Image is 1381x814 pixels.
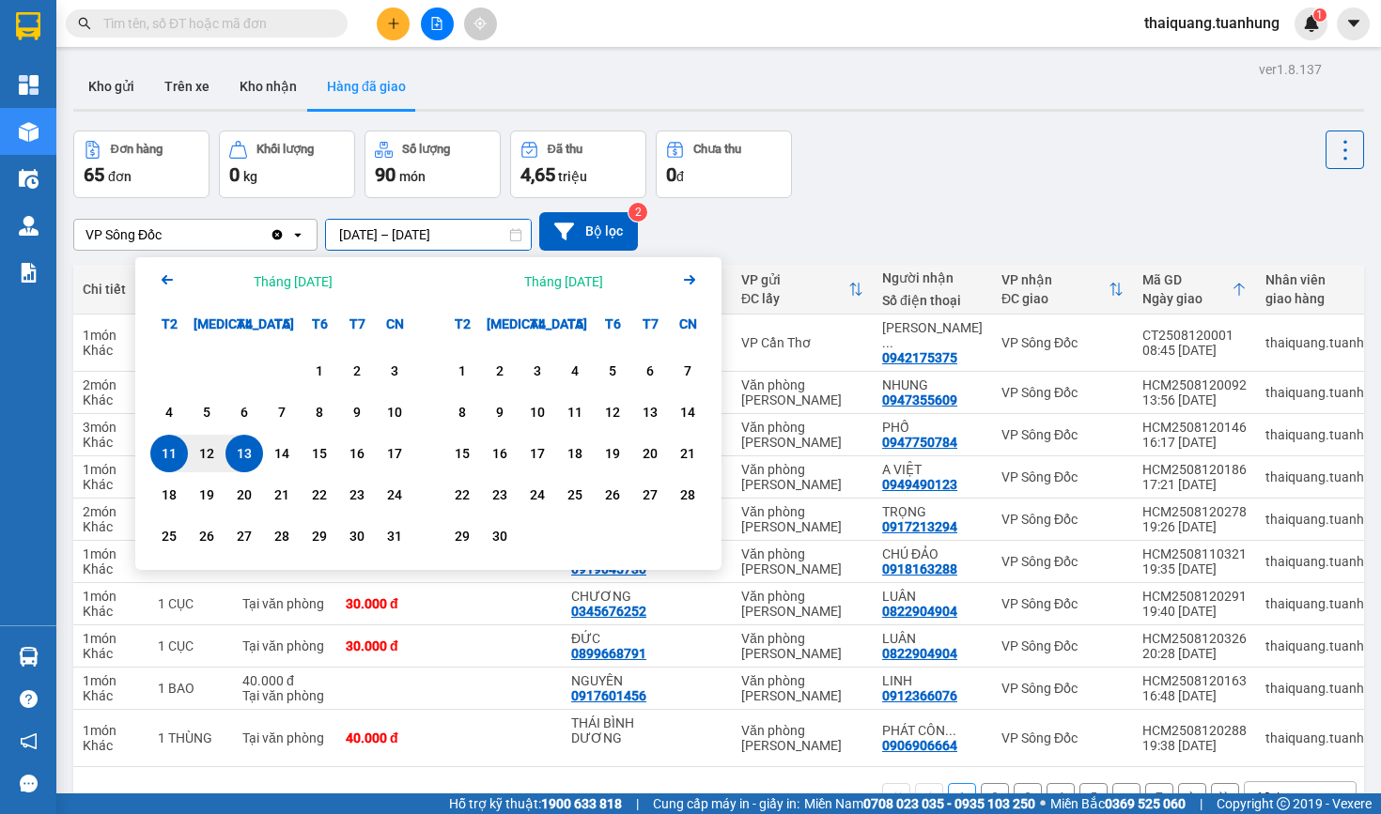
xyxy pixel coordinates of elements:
[519,305,556,343] div: T4
[103,13,325,34] input: Tìm tên, số ĐT hoặc mã đơn
[194,484,220,506] div: 19
[519,435,556,472] div: Choose Thứ Tư, tháng 09 17 2025. It's available.
[732,265,873,315] th: Toggle SortBy
[741,291,848,306] div: ĐC lấy
[562,484,588,506] div: 25
[599,401,626,423] div: 12
[1001,638,1124,653] div: VP Sông Đốc
[571,631,672,646] div: ĐỨC
[83,646,139,661] div: Khác
[225,305,263,343] div: T4
[344,360,370,382] div: 2
[1142,519,1247,534] div: 19:26 [DATE]
[1142,291,1232,306] div: Ngày giao
[1142,343,1247,358] div: 08:45 [DATE]
[73,131,209,198] button: Đơn hàng65đơn
[1142,392,1247,407] div: 13:56 [DATE]
[270,227,285,242] svg: Clear value
[263,476,301,514] div: Choose Thứ Năm, tháng 08 21 2025. It's available.
[628,203,647,222] sup: 2
[301,352,338,390] div: Choose Thứ Sáu, tháng 08 1 2025. It's available.
[243,169,257,184] span: kg
[83,462,139,477] div: 1 món
[19,647,39,667] img: warehouse-icon
[156,484,182,506] div: 18
[669,352,706,390] div: Choose Chủ Nhật, tháng 09 7 2025. It's available.
[83,546,139,561] div: 1 món
[338,352,376,390] div: Choose Thứ Bảy, tháng 08 2 2025. It's available.
[73,64,149,109] button: Kho gửi
[1142,435,1247,450] div: 16:17 [DATE]
[1142,631,1247,646] div: HCM2508120326
[473,17,487,30] span: aim
[882,392,957,407] div: 0947355609
[381,442,408,465] div: 17
[948,783,976,811] button: 1
[84,163,104,186] span: 65
[263,305,301,343] div: T5
[481,476,519,514] div: Choose Thứ Ba, tháng 09 23 2025. It's available.
[741,377,863,407] div: Văn phòng [PERSON_NAME]
[225,64,312,109] button: Kho nhận
[225,517,263,555] div: Choose Thứ Tư, tháng 08 27 2025. It's available.
[481,352,519,390] div: Choose Thứ Ba, tháng 09 2 2025. It's available.
[150,517,188,555] div: Choose Thứ Hai, tháng 08 25 2025. It's available.
[487,484,513,506] div: 23
[231,442,257,465] div: 13
[556,476,594,514] div: Choose Thứ Năm, tháng 09 25 2025. It's available.
[338,435,376,472] div: Choose Thứ Bảy, tháng 08 16 2025. It's available.
[594,352,631,390] div: Choose Thứ Sáu, tháng 09 5 2025. It's available.
[156,442,182,465] div: 11
[306,484,333,506] div: 22
[338,305,376,343] div: T7
[443,517,481,555] div: Choose Thứ Hai, tháng 09 29 2025. It's available.
[1014,783,1042,811] button: 3
[301,476,338,514] div: Choose Thứ Sáu, tháng 08 22 2025. It's available.
[678,269,701,294] button: Next month.
[83,343,139,358] div: Khác
[83,519,139,534] div: Khác
[1047,783,1075,811] button: 4
[519,393,556,431] div: Choose Thứ Tư, tháng 09 10 2025. It's available.
[631,476,669,514] div: Choose Thứ Bảy, tháng 09 27 2025. It's available.
[156,269,178,294] button: Previous month.
[669,476,706,514] div: Choose Chủ Nhật, tháng 09 28 2025. It's available.
[882,519,957,534] div: 0917213294
[571,589,672,604] div: CHƯƠNG
[1303,15,1320,32] img: icon-new-feature
[981,783,1009,811] button: 2
[487,525,513,547] div: 30
[1256,788,1314,806] div: 10 / trang
[556,435,594,472] div: Choose Thứ Năm, tháng 09 18 2025. It's available.
[524,360,551,382] div: 3
[631,305,669,343] div: T7
[637,401,663,423] div: 13
[83,604,139,619] div: Khác
[376,476,413,514] div: Choose Chủ Nhật, tháng 08 24 2025. It's available.
[548,143,582,156] div: Đã thu
[365,131,501,198] button: Số lượng90món
[741,462,863,492] div: Văn phòng [PERSON_NAME]
[421,8,454,40] button: file-add
[263,435,301,472] div: Choose Thứ Năm, tháng 08 14 2025. It's available.
[156,401,182,423] div: 4
[256,143,314,156] div: Khối lượng
[1142,589,1247,604] div: HCM2508120291
[678,269,701,291] svg: Arrow Right
[19,75,39,95] img: dashboard-icon
[83,377,139,392] div: 2 món
[402,143,450,156] div: Số lượng
[344,484,370,506] div: 23
[675,442,701,465] div: 21
[481,517,519,555] div: Choose Thứ Ba, tháng 09 30 2025. It's available.
[1001,335,1124,350] div: VP Sông Đốc
[882,631,983,646] div: LUÂN
[599,484,626,506] div: 26
[301,393,338,431] div: Choose Thứ Sáu, tháng 08 8 2025. It's available.
[301,435,338,472] div: Choose Thứ Sáu, tháng 08 15 2025. It's available.
[882,320,983,350] div: NGUYỄN XUÂN SINH
[1001,554,1124,569] div: VP Sông Đốc
[669,393,706,431] div: Choose Chủ Nhật, tháng 09 14 2025. It's available.
[539,212,638,251] button: Bộ lọc
[631,352,669,390] div: Choose Thứ Bảy, tháng 09 6 2025. It's available.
